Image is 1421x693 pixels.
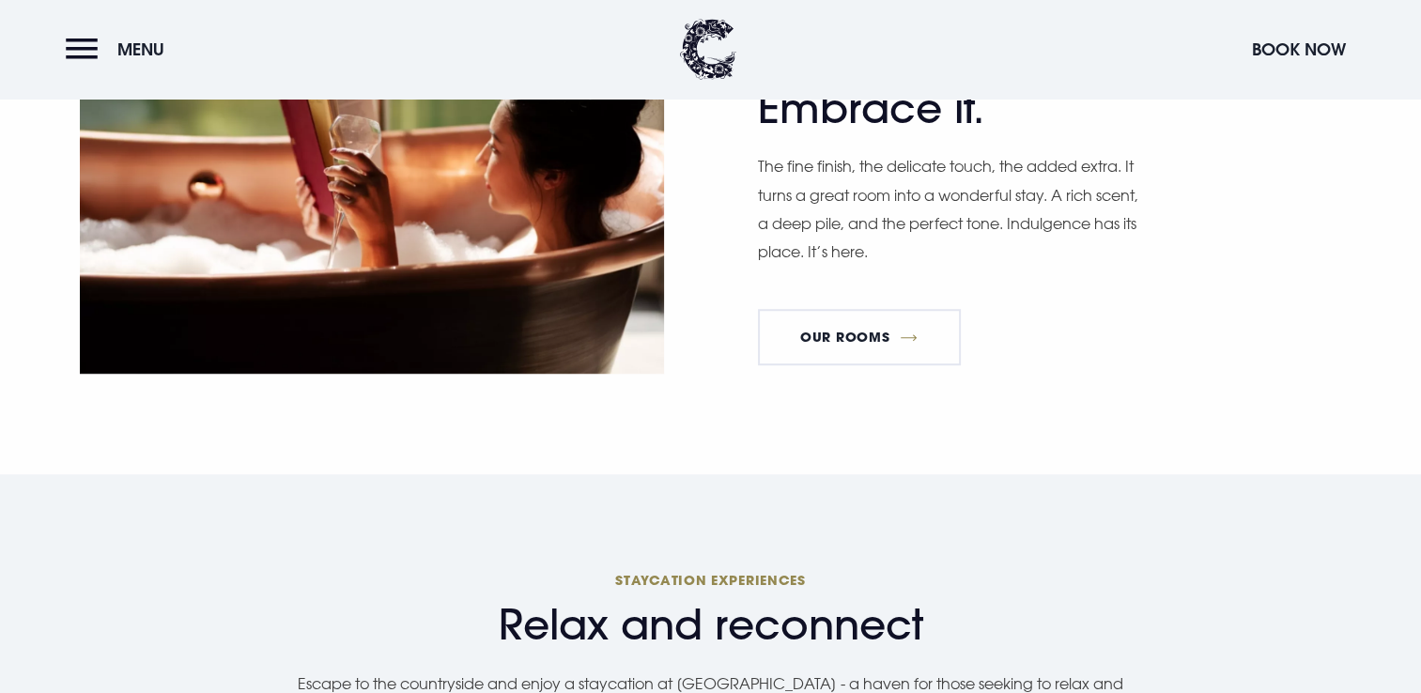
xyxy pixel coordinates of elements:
[758,152,1143,267] p: The fine finish, the delicate touch, the added extra. It turns a great room into a wonderful stay...
[66,29,174,69] button: Menu
[69,571,1353,589] span: Staycation experiences
[680,19,736,80] img: Clandeboye Lodge
[758,309,961,365] a: Our Rooms
[117,38,164,60] span: Menu
[69,600,1353,650] span: Relax and reconnect
[1243,29,1355,69] button: Book Now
